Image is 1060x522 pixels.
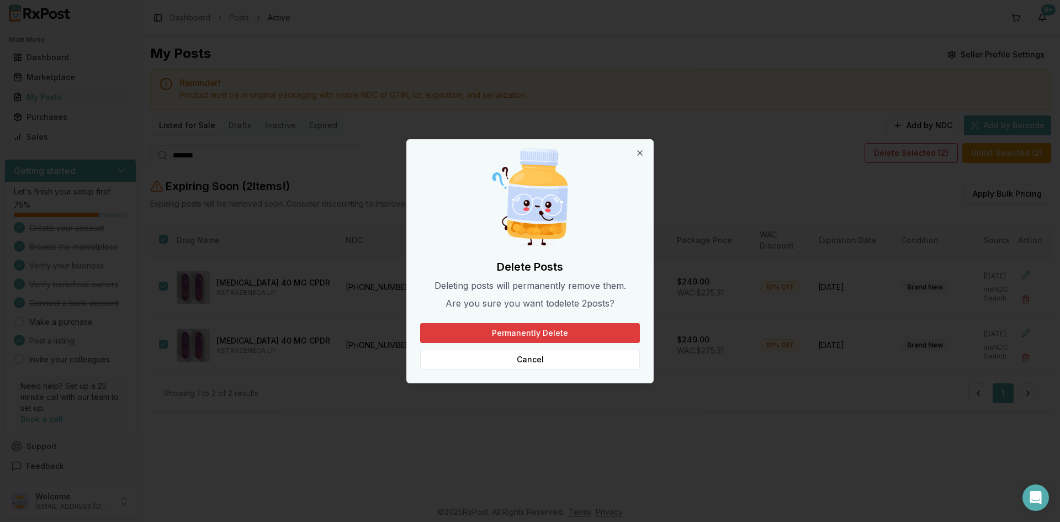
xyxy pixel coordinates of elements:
h2: Delete Posts [420,259,640,275]
button: Cancel [420,350,640,370]
p: Deleting posts will permanently remove them. [420,279,640,292]
button: Permanently Delete [420,323,640,343]
p: Are you sure you want to delete 2 post s ? [420,297,640,310]
img: Curious Pill Bottle [477,144,583,250]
